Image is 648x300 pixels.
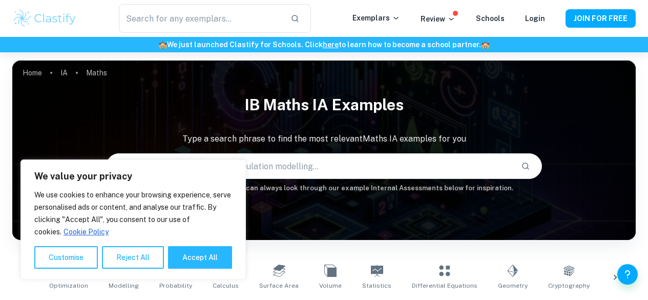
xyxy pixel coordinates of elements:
button: JOIN FOR FREE [566,9,636,28]
a: IA [60,66,68,80]
a: Home [23,66,42,80]
button: Help and Feedback [617,264,638,285]
h1: IB Maths IA examples [12,89,636,121]
p: Type a search phrase to find the most relevant Maths IA examples for you [12,133,636,145]
p: We value your privacy [34,170,232,183]
span: 🏫 [158,41,167,49]
span: Statistics [362,281,391,290]
span: Differential Equations [412,281,477,290]
input: Search for any exemplars... [119,4,283,33]
a: Schools [476,14,505,23]
a: Cookie Policy [63,227,109,236]
h6: We just launched Clastify for Schools. Click to learn how to become a school partner. [2,39,646,50]
span: Volume [319,281,342,290]
span: Geometry [498,281,528,290]
span: 🏫 [481,41,490,49]
span: Calculus [213,281,239,290]
p: Maths [86,67,107,78]
span: Cryptography [548,281,590,290]
button: Search [517,157,534,175]
span: Modelling [109,281,139,290]
p: Review [421,13,455,25]
p: Exemplars [352,12,400,24]
a: here [323,41,339,49]
h6: Not sure what to search for? You can always look through our example Internal Assessments below f... [12,183,636,193]
button: Accept All [168,246,232,269]
span: Probability [159,281,192,290]
span: Optimization [49,281,88,290]
img: Clastify logo [12,8,77,29]
p: We use cookies to enhance your browsing experience, serve personalised ads or content, and analys... [34,189,232,238]
span: Surface Area [259,281,299,290]
button: Customise [34,246,98,269]
a: Login [525,14,545,23]
input: E.g. neural networks, space, population modelling... [107,152,513,181]
button: Reject All [102,246,164,269]
div: We value your privacy [20,159,246,279]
